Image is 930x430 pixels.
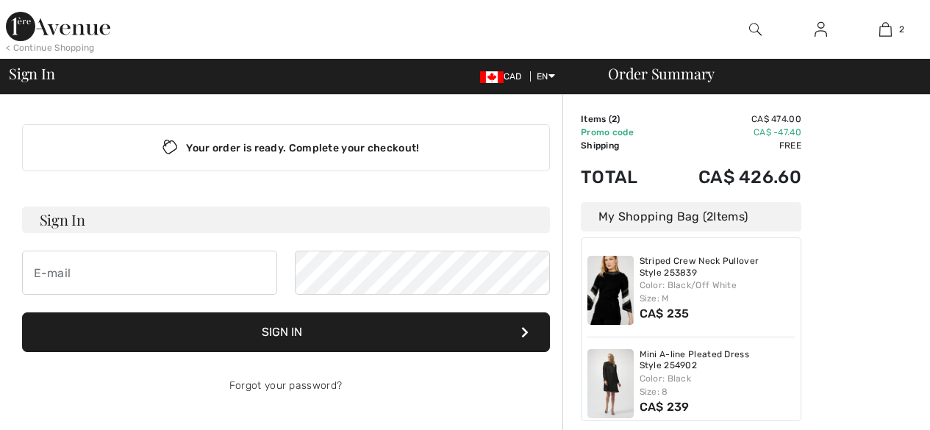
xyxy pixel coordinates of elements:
span: EN [537,71,555,82]
div: Order Summary [590,66,921,81]
a: Sign In [803,21,839,39]
span: 2 [899,23,904,36]
span: CA$ 235 [640,307,690,320]
td: Promo code [581,126,659,139]
span: CAD [480,71,528,82]
img: My Bag [879,21,892,38]
td: Total [581,152,659,202]
img: My Info [815,21,827,38]
img: Canadian Dollar [480,71,504,83]
a: 2 [854,21,918,38]
td: CA$ 426.60 [659,152,801,202]
a: Mini A-line Pleated Dress Style 254902 [640,349,795,372]
div: Your order is ready. Complete your checkout! [22,124,550,171]
span: 2 [612,114,617,124]
button: Sign In [22,312,550,352]
a: Striped Crew Neck Pullover Style 253839 [640,256,795,279]
h3: Sign In [22,207,550,233]
div: My Shopping Bag ( Items) [581,202,801,232]
td: CA$ 474.00 [659,112,801,126]
div: < Continue Shopping [6,41,95,54]
td: CA$ -47.40 [659,126,801,139]
a: Forgot your password? [229,379,342,392]
td: Items ( ) [581,112,659,126]
input: E-mail [22,251,277,295]
span: CA$ 239 [640,400,690,414]
span: Sign In [9,66,54,81]
img: search the website [749,21,762,38]
td: Shipping [581,139,659,152]
div: Color: Black/Off White Size: M [640,279,795,305]
img: Striped Crew Neck Pullover Style 253839 [587,256,634,325]
td: Free [659,139,801,152]
img: Mini A-line Pleated Dress Style 254902 [587,349,634,418]
span: 2 [707,209,713,223]
div: Color: Black Size: 8 [640,372,795,398]
img: 1ère Avenue [6,12,110,41]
